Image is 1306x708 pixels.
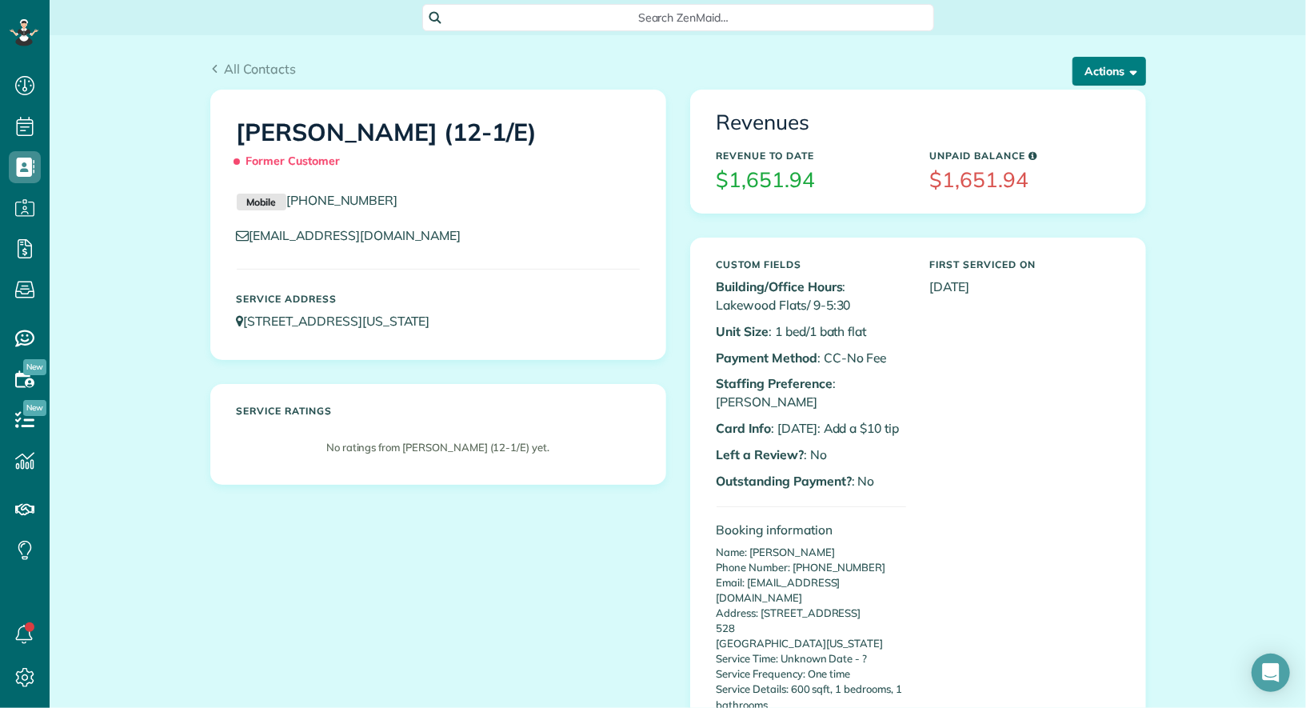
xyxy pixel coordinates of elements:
b: Payment Method [717,350,817,366]
p: [DATE] [930,278,1120,296]
b: Left a Review? [717,446,804,462]
small: Mobile [237,194,286,211]
b: Unit Size [717,323,769,339]
h5: Service ratings [237,406,640,416]
p: : 1 bed/1 bath flat [717,322,906,341]
p: : [DATE]: Add a $10 tip [717,419,906,438]
p: : No [717,472,906,490]
div: Open Intercom Messenger [1252,654,1290,692]
p: No ratings from [PERSON_NAME] (12-1/E) yet. [245,440,632,455]
h3: $1,651.94 [717,169,906,192]
button: Actions [1072,57,1146,86]
h5: First Serviced On [930,259,1120,270]
b: Card Info [717,420,772,436]
b: Staffing Preference [717,375,833,391]
h4: Booking information [717,523,906,537]
p: : No [717,446,906,464]
h5: Revenue to Date [717,150,906,161]
h5: Custom Fields [717,259,906,270]
span: New [23,359,46,375]
span: All Contacts [224,61,296,77]
h3: Revenues [717,111,1120,134]
span: New [23,400,46,416]
p: : Lakewood Flats/ 9-5:30 [717,278,906,314]
h5: Unpaid Balance [930,150,1120,161]
b: Outstanding Payment? [717,473,852,489]
b: Building/Office Hours [717,278,843,294]
h5: Service Address [237,294,640,304]
p: : CC-No Fee [717,349,906,367]
p: : [PERSON_NAME] [717,374,906,411]
h1: [PERSON_NAME] (12-1/E) [237,119,640,175]
a: Mobile[PHONE_NUMBER] [237,192,398,208]
span: Former Customer [237,147,347,175]
a: All Contacts [210,59,297,78]
h3: $1,651.94 [930,169,1120,192]
a: [EMAIL_ADDRESS][DOMAIN_NAME] [237,227,477,243]
a: [STREET_ADDRESS][US_STATE] [237,313,445,329]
